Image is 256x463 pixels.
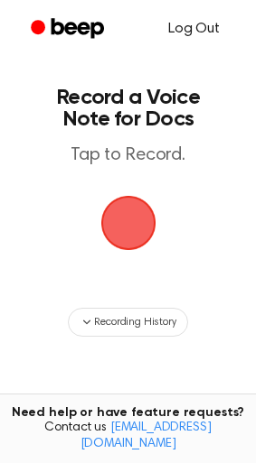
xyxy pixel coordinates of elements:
[33,87,223,130] h1: Record a Voice Note for Docs
[94,314,175,330] span: Recording History
[150,7,238,51] a: Log Out
[101,196,156,250] button: Beep Logo
[11,421,245,452] span: Contact us
[33,144,223,167] p: Tap to Record.
[68,308,187,337] button: Recording History
[18,12,120,47] a: Beep
[81,421,212,450] a: [EMAIL_ADDRESS][DOMAIN_NAME]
